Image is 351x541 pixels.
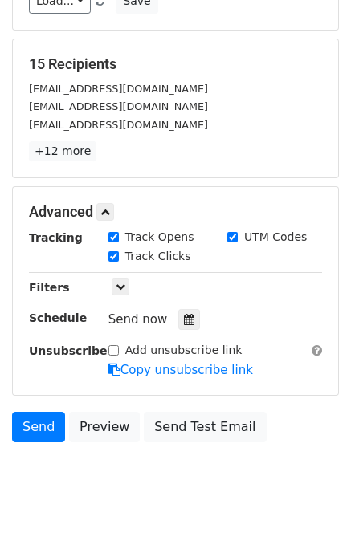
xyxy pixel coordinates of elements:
[244,229,307,246] label: UTM Codes
[125,342,243,359] label: Add unsubscribe link
[29,100,208,112] small: [EMAIL_ADDRESS][DOMAIN_NAME]
[108,363,253,377] a: Copy unsubscribe link
[271,464,351,541] div: Widget de chat
[29,83,208,95] small: [EMAIL_ADDRESS][DOMAIN_NAME]
[29,311,87,324] strong: Schedule
[144,412,266,442] a: Send Test Email
[29,344,108,357] strong: Unsubscribe
[29,231,83,244] strong: Tracking
[12,412,65,442] a: Send
[29,119,208,131] small: [EMAIL_ADDRESS][DOMAIN_NAME]
[29,55,322,73] h5: 15 Recipients
[29,203,322,221] h5: Advanced
[29,141,96,161] a: +12 more
[125,248,191,265] label: Track Clicks
[271,464,351,541] iframe: Chat Widget
[125,229,194,246] label: Track Opens
[29,281,70,294] strong: Filters
[69,412,140,442] a: Preview
[108,312,168,327] span: Send now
